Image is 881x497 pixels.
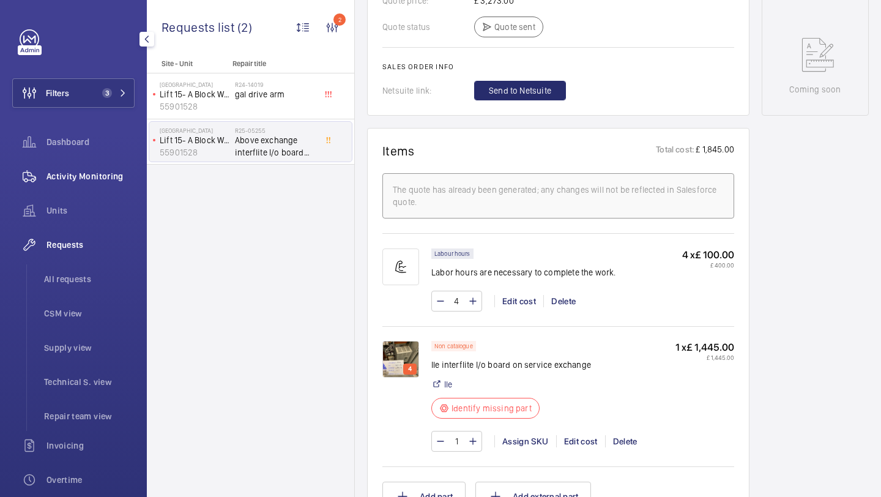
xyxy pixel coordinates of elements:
p: £ 1,445.00 [675,354,734,361]
button: Send to Netsuite [474,81,566,100]
p: [GEOGRAPHIC_DATA] [160,127,230,134]
p: [GEOGRAPHIC_DATA] [160,81,230,88]
p: Labor hours are necessary to complete the work. [431,266,616,278]
span: gal drive arm [235,88,316,100]
h1: Items [382,143,415,159]
p: 55901528 [160,100,230,113]
span: Filters [46,87,69,99]
p: Total cost: [656,143,694,159]
div: Delete [605,435,645,447]
p: 4 x £ 100.00 [682,248,734,261]
img: 1744297996332-fd8c31f2-da0b-451b-af18-7d8309de7f52 [382,341,419,378]
span: Send to Netsuite [489,84,551,97]
p: £ 400.00 [682,261,734,269]
span: Invoicing [46,439,135,452]
span: Supply view [44,342,135,354]
span: Repair team view [44,410,135,422]
p: Site - Unit [147,59,228,68]
div: Delete [543,295,583,307]
p: 55901528 [160,146,230,159]
a: Ile [444,378,453,390]
span: Activity Monitoring [46,170,135,182]
p: £ 1,845.00 [694,143,734,159]
div: Edit cost [556,435,605,447]
p: 1 x £ 1,445.00 [675,341,734,354]
div: Edit cost [494,295,543,307]
span: 3 [102,88,112,98]
span: All requests [44,273,135,285]
p: Coming soon [789,83,841,95]
p: Repair title [232,59,313,68]
span: CSM view [44,307,135,319]
p: Labour hours [434,252,470,256]
p: 4 [406,364,414,375]
h2: R24-14019 [235,81,316,88]
span: Dashboard [46,136,135,148]
div: Assign SKU [494,435,556,447]
h2: R25-05255 [235,127,316,134]
span: Technical S. view [44,376,135,388]
p: Lift 15- A Block West (RH) Building 201 [160,88,230,100]
span: Requests list [162,20,237,35]
p: Lift 15- A Block West (RH) Building 201 [160,134,230,146]
p: Identify missing part [452,402,532,414]
button: Filters3 [12,78,135,108]
img: muscle-sm.svg [382,248,419,285]
p: Ile interflite I/o board on service exchange [431,359,591,371]
div: The quote has already been generated; any changes will not be reflected in Salesforce quote. [393,184,724,208]
span: Above exchange interflite I/o board from ILE [235,134,316,159]
p: Non catalogue [434,344,473,348]
h2: Sales order info [382,62,734,71]
span: Units [46,204,135,217]
span: Requests [46,239,135,251]
span: Overtime [46,474,135,486]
